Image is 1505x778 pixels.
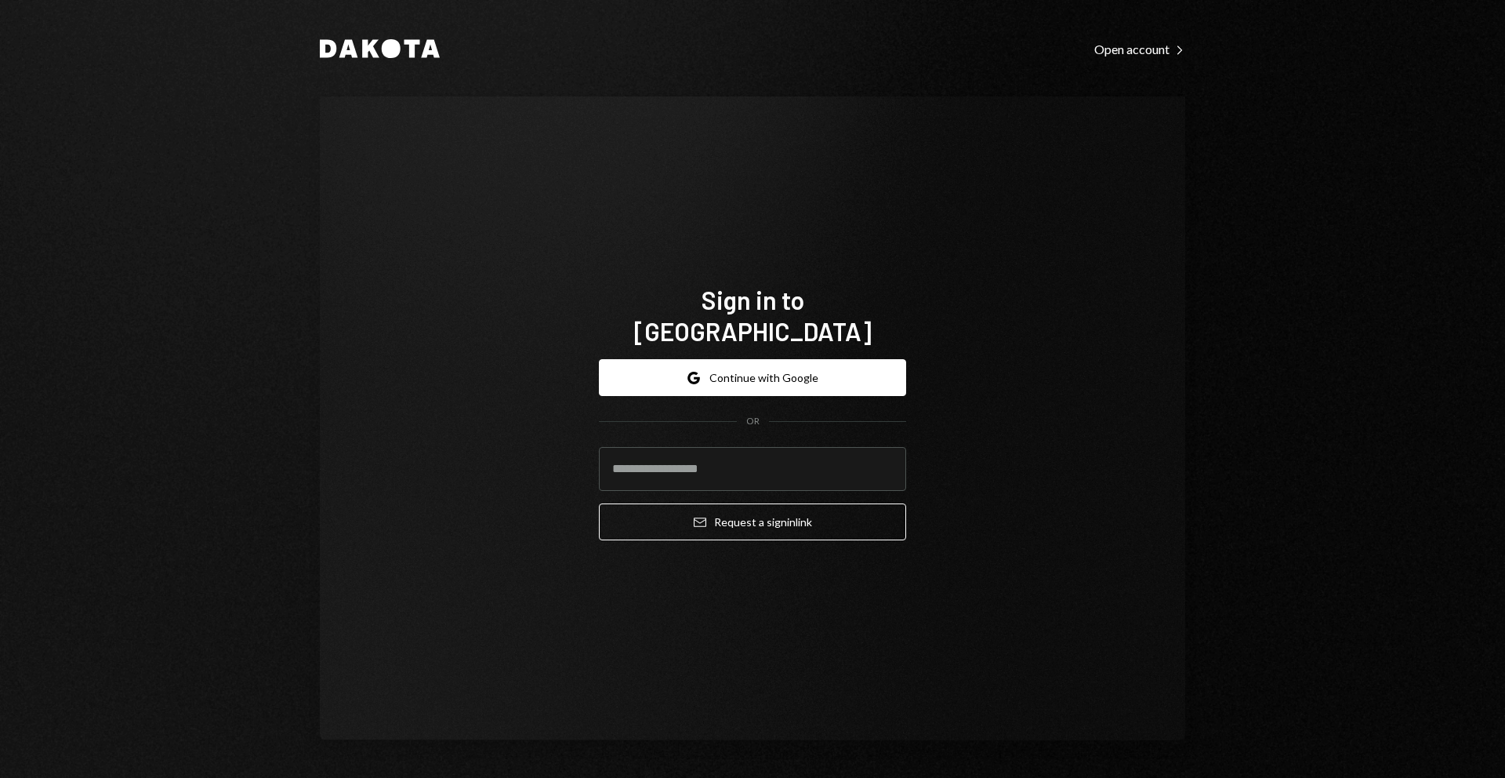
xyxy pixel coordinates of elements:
div: Open account [1094,42,1185,57]
a: Open account [1094,40,1185,57]
h1: Sign in to [GEOGRAPHIC_DATA] [599,284,906,347]
div: OR [746,415,760,428]
button: Request a signinlink [599,504,906,540]
button: Continue with Google [599,359,906,396]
